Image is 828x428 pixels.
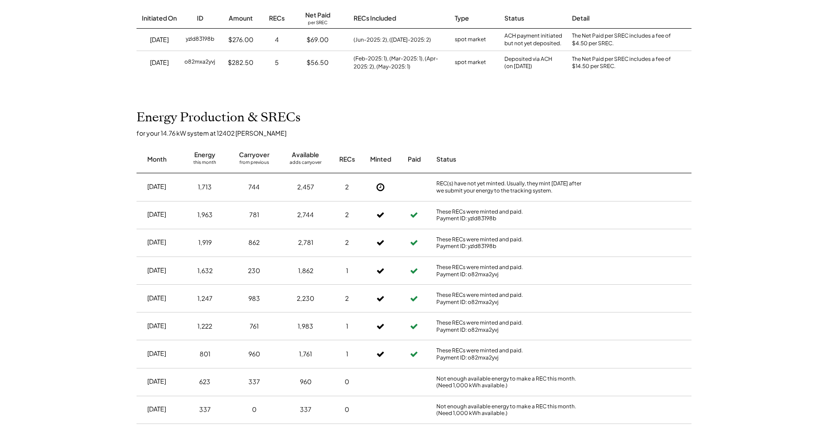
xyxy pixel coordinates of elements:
[436,375,589,389] div: Not enough available energy to make a REC this month. (Need 1,000 kWh available.)
[248,294,260,303] div: 983
[436,208,589,222] div: These RECs were minted and paid. Payment ID: yzld83198b
[408,155,421,164] div: Paid
[299,350,312,359] div: 1,761
[354,36,431,44] div: (Jun-2025: 2), ([DATE]-2025: 2)
[345,294,349,303] div: 2
[147,349,166,358] div: [DATE]
[455,35,486,44] div: spot market
[239,159,269,168] div: from previous
[239,150,269,159] div: Carryover
[504,14,524,23] div: Status
[137,129,700,137] div: for your 14.76 kW system at 12402 [PERSON_NAME]
[345,183,349,192] div: 2
[298,238,313,247] div: 2,781
[193,159,216,168] div: this month
[300,377,312,386] div: 960
[504,32,563,47] div: ACH payment initiated but not yet deposited.
[194,150,215,159] div: Energy
[455,58,486,67] div: spot market
[147,155,166,164] div: Month
[354,55,446,71] div: (Feb-2025: 1), (Mar-2025: 1), (Apr-2025: 2), (May-2025: 1)
[248,266,260,275] div: 230
[197,266,213,275] div: 1,632
[200,350,210,359] div: 801
[504,56,552,71] div: Deposited via ACH (on [DATE])
[184,58,215,67] div: o82mxa2yvj
[345,238,349,247] div: 2
[269,14,285,23] div: RECs
[147,210,166,219] div: [DATE]
[147,405,166,414] div: [DATE]
[147,182,166,191] div: [DATE]
[346,322,348,331] div: 1
[292,150,319,159] div: Available
[308,20,328,26] div: per SREC
[186,35,214,44] div: yzld83198b
[290,159,321,168] div: adds carryover
[250,322,259,331] div: 761
[147,321,166,330] div: [DATE]
[345,210,349,219] div: 2
[197,14,203,23] div: ID
[248,238,260,247] div: 862
[300,405,312,414] div: 337
[436,155,589,164] div: Status
[436,403,589,417] div: Not enough available energy to make a REC this month. (Need 1,000 kWh available.)
[346,266,348,275] div: 1
[248,350,260,359] div: 960
[307,35,329,44] div: $69.00
[228,35,253,44] div: $276.00
[197,210,213,219] div: 1,963
[147,266,166,275] div: [DATE]
[436,319,589,333] div: These RECs were minted and paid. Payment ID: o82mxa2yvj
[248,377,260,386] div: 337
[137,110,301,125] h2: Energy Production & SRECs
[370,155,391,164] div: Minted
[374,180,387,194] button: Not Yet Minted
[198,183,212,192] div: 1,713
[455,14,469,23] div: Type
[275,35,279,44] div: 4
[150,58,169,67] div: [DATE]
[345,405,349,414] div: 0
[252,405,256,414] div: 0
[147,238,166,247] div: [DATE]
[228,58,253,67] div: $282.50
[198,238,212,247] div: 1,919
[339,155,355,164] div: RECs
[298,266,313,275] div: 1,862
[307,58,329,67] div: $56.50
[298,322,313,331] div: 1,983
[197,294,213,303] div: 1,247
[297,294,314,303] div: 2,230
[346,350,348,359] div: 1
[199,405,211,414] div: 337
[147,377,166,386] div: [DATE]
[150,35,169,44] div: [DATE]
[572,14,589,23] div: Detail
[142,14,177,23] div: Initiated On
[436,347,589,361] div: These RECs were minted and paid. Payment ID: o82mxa2yvj
[275,58,279,67] div: 5
[436,180,589,194] div: REC(s) have not yet minted. Usually, they mint [DATE] after we submit your energy to the tracking...
[436,236,589,250] div: These RECs were minted and paid. Payment ID: yzld83198b
[147,294,166,303] div: [DATE]
[249,210,259,219] div: 781
[297,183,314,192] div: 2,457
[436,291,589,305] div: These RECs were minted and paid. Payment ID: o82mxa2yvj
[197,322,212,331] div: 1,222
[345,377,349,386] div: 0
[229,14,253,23] div: Amount
[354,14,396,23] div: RECs Included
[436,264,589,278] div: These RECs were minted and paid. Payment ID: o82mxa2yvj
[572,32,675,47] div: The Net Paid per SREC includes a fee of $4.50 per SREC.
[248,183,260,192] div: 744
[297,210,314,219] div: 2,744
[305,11,330,20] div: Net Paid
[199,377,210,386] div: 623
[572,56,675,71] div: The Net Paid per SREC includes a fee of $14.50 per SREC.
